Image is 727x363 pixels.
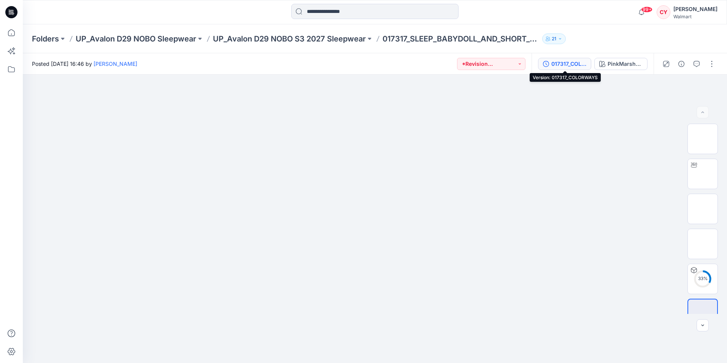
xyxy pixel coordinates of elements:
a: [PERSON_NAME] [94,61,137,67]
div: CY [657,5,670,19]
button: PinkMarshmallow [594,58,648,70]
a: UP_Avalon D29 NOBO S3 2027 Sleepwear [213,33,366,44]
button: Details [675,58,687,70]
a: UP_Avalon D29 NOBO Sleepwear [76,33,196,44]
div: Walmart [673,14,717,19]
p: 21 [552,35,556,43]
div: PinkMarshmallow [608,60,643,68]
div: [PERSON_NAME] [673,5,717,14]
button: 017317_COLORWAYS [538,58,591,70]
a: Folders [32,33,59,44]
div: 33 % [694,275,712,282]
div: 017317_COLORWAYS [551,60,586,68]
span: 99+ [641,6,652,13]
button: 21 [542,33,566,44]
span: Posted [DATE] 16:46 by [32,60,137,68]
p: 017317_SLEEP_BABYDOLL_AND_SHORT_SET [383,33,539,44]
